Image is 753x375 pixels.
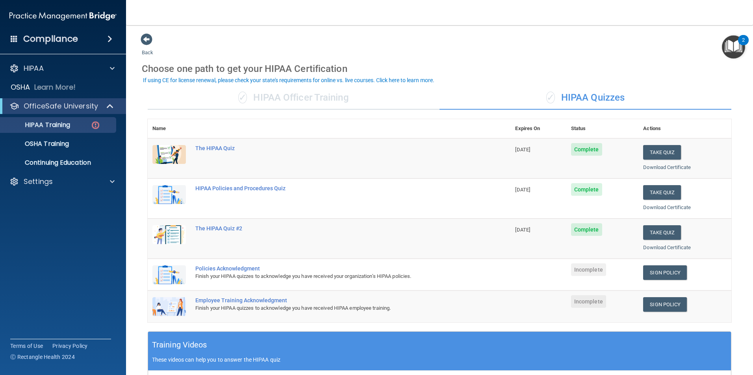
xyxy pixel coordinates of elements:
a: Sign Policy [643,297,687,312]
th: Expires On [510,119,566,138]
span: [DATE] [515,227,530,233]
p: Learn More! [34,83,76,92]
a: HIPAA [9,64,115,73]
button: Take Quiz [643,145,681,160]
a: Download Certificate [643,244,691,250]
a: Sign Policy [643,265,687,280]
span: Ⓒ Rectangle Health 2024 [10,353,75,361]
p: Continuing Education [5,159,113,167]
span: ✓ [238,92,247,103]
div: Employee Training Acknowledgment [195,297,471,303]
div: HIPAA Officer Training [148,86,440,110]
button: Take Quiz [643,185,681,200]
th: Actions [638,119,731,138]
span: Incomplete [571,263,606,276]
button: If using CE for license renewal, please check your state's requirements for online vs. live cours... [142,76,436,84]
a: Terms of Use [10,342,43,350]
a: Privacy Policy [52,342,88,350]
p: OSHA [11,83,30,92]
p: OSHA Training [5,140,69,148]
a: Download Certificate [643,164,691,170]
p: HIPAA [24,64,44,73]
a: Settings [9,177,115,186]
p: HIPAA Training [5,121,70,129]
img: PMB logo [9,8,117,24]
a: Download Certificate [643,204,691,210]
a: OfficeSafe University [9,101,114,111]
p: These videos can help you to answer the HIPAA quiz [152,357,727,363]
span: Complete [571,223,602,236]
span: [DATE] [515,187,530,193]
button: Open Resource Center, 2 new notifications [722,35,745,59]
div: If using CE for license renewal, please check your state's requirements for online vs. live cours... [143,77,434,83]
span: ✓ [546,92,555,103]
div: Policies Acknowledgment [195,265,471,272]
div: Finish your HIPAA quizzes to acknowledge you have received your organization’s HIPAA policies. [195,272,471,281]
span: Complete [571,143,602,156]
a: Back [142,40,153,55]
div: The HIPAA Quiz #2 [195,225,471,232]
div: Finish your HIPAA quizzes to acknowledge you have received HIPAA employee training. [195,303,471,313]
div: 2 [742,40,745,50]
span: Complete [571,183,602,196]
img: danger-circle.6113f641.png [91,120,100,130]
button: Take Quiz [643,225,681,240]
span: Incomplete [571,295,606,308]
th: Name [148,119,191,138]
h5: Training Videos [152,338,207,352]
span: [DATE] [515,147,530,153]
div: HIPAA Policies and Procedures Quiz [195,185,471,191]
div: The HIPAA Quiz [195,145,471,151]
div: HIPAA Quizzes [440,86,731,110]
p: OfficeSafe University [24,101,98,111]
th: Status [566,119,639,138]
h4: Compliance [23,33,78,44]
p: Settings [24,177,53,186]
div: Choose one path to get your HIPAA Certification [142,57,737,80]
iframe: Drift Widget Chat Controller [714,321,744,351]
